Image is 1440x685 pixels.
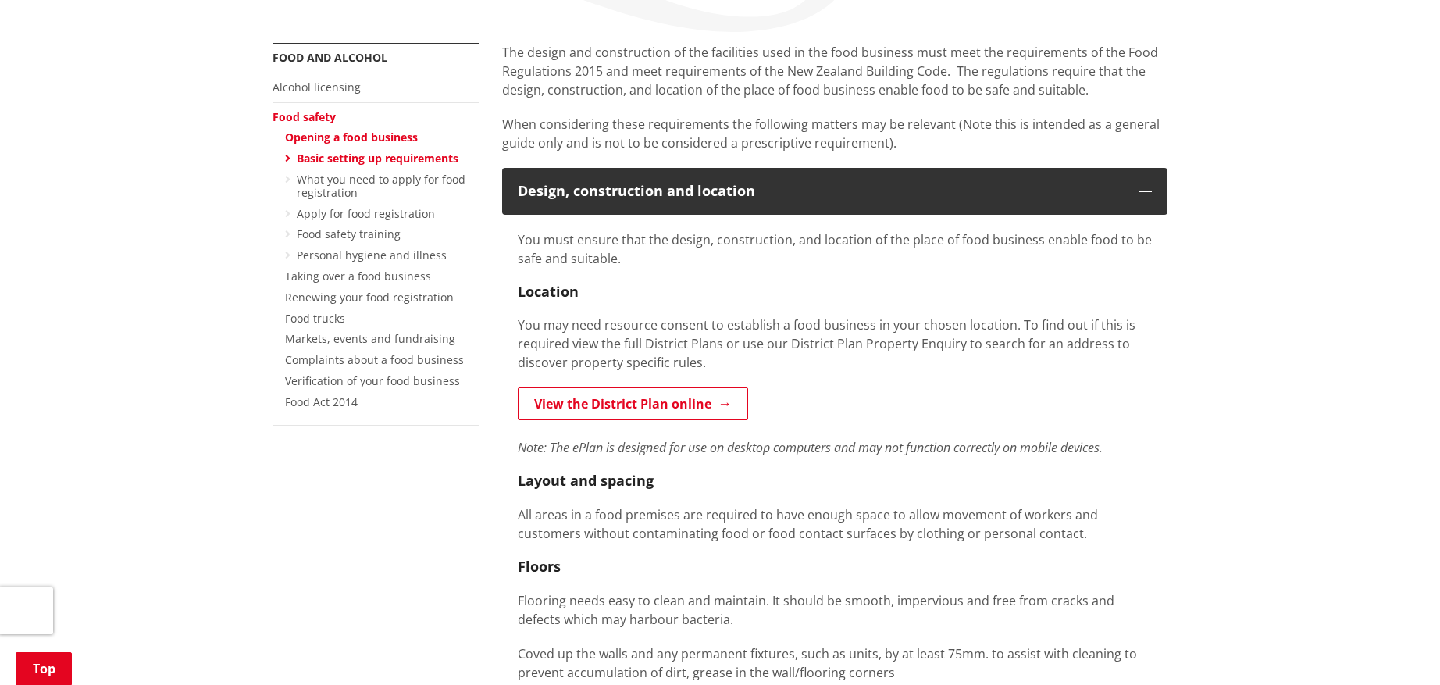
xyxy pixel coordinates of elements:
[518,230,1152,268] p: You must ensure that the design, construction, and location of the place of food business enable ...
[518,505,1152,543] p: All areas in a food premises are required to have enough space to allow movement of workers and c...
[297,172,465,200] a: What you need to apply for food registration
[273,50,387,65] a: Food and alcohol
[285,352,464,367] a: Complaints about a food business
[273,80,361,95] a: Alcohol licensing
[518,316,1152,372] p: You may need resource consent to establish a food business in your chosen location. To find out i...
[502,168,1167,215] button: Design, construction and location
[297,227,401,241] a: Food safety training
[285,394,358,409] a: Food Act 2014
[285,290,454,305] a: Renewing your food registration
[518,591,1152,629] p: Flooring needs easy to clean and maintain. It should be smooth, impervious and free from cracks a...
[297,206,435,221] a: Apply for food registration
[518,644,1152,682] p: Coved up the walls and any permanent fixtures, such as units, by at least 75mm. to assist with cl...
[273,109,336,124] a: Food safety
[297,151,458,166] a: Basic setting up requirements
[518,282,579,301] strong: Location
[285,373,460,388] a: Verification of your food business
[518,439,1103,456] em: Note: The ePlan is designed for use on desktop computers and may not function correctly on mobile...
[518,557,561,576] strong: Floors
[1368,619,1424,676] iframe: Messenger Launcher
[518,184,1124,199] h3: Design, construction and location
[502,43,1167,99] p: The design and construction of the facilities used in the food business must meet the requirement...
[285,130,418,144] a: Opening a food business
[518,387,748,420] a: View the District Plan online
[502,115,1167,152] p: When considering these requirements the following matters may be relevant (Note this is intended ...
[285,331,455,346] a: Markets, events and fundraising
[285,269,431,284] a: Taking over a food business
[518,471,654,490] strong: Layout and spacing
[16,652,72,685] a: Top
[297,248,447,262] a: Personal hygiene and illness
[285,311,345,326] a: Food trucks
